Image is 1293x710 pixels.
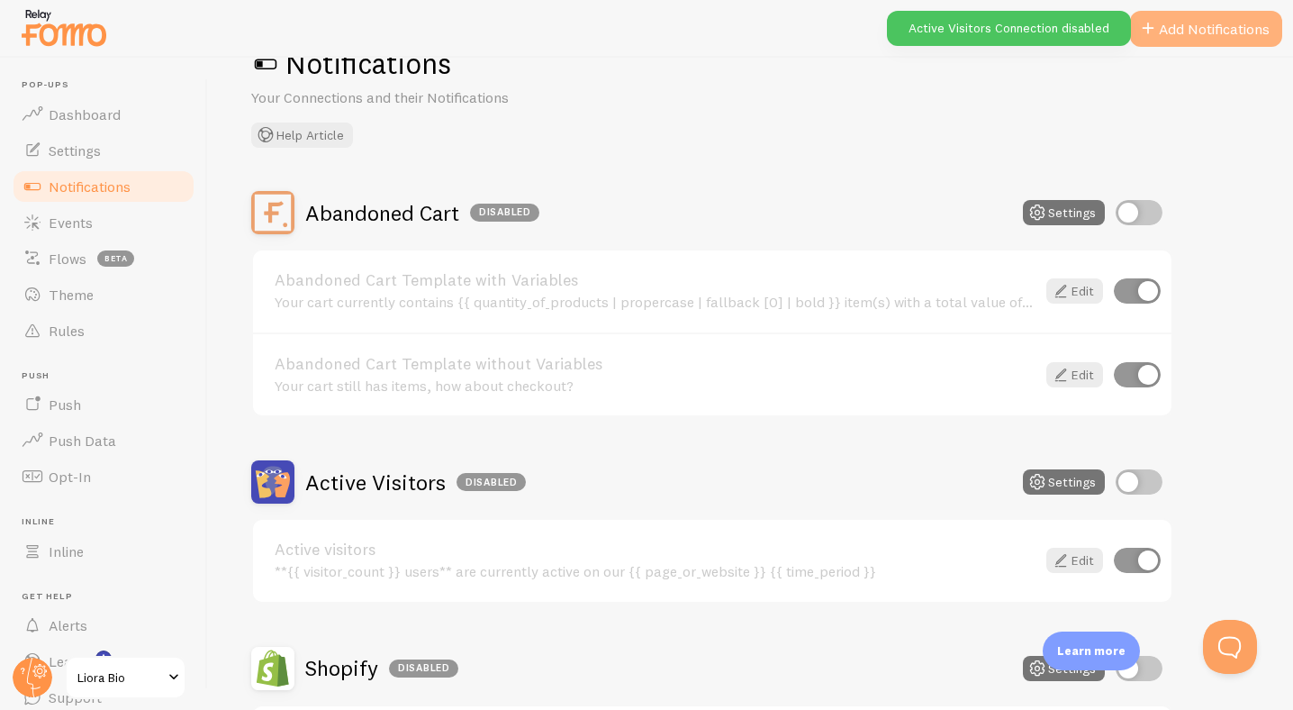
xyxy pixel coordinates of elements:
img: Abandoned Cart [251,191,294,234]
div: Active Visitors Connection disabled [887,11,1131,46]
span: Opt-In [49,468,91,486]
span: Settings [49,141,101,159]
div: Your cart still has items, how about checkout? [275,378,1035,394]
a: Edit [1046,278,1103,304]
span: Events [49,214,93,232]
a: Events [11,205,196,241]
a: Opt-In [11,459,196,495]
span: Dashboard [49,105,121,123]
span: Push [22,370,196,382]
a: Dashboard [11,96,196,132]
img: Active Visitors [251,460,294,504]
a: Active visitors [275,542,1035,558]
a: Liora Bio [65,656,186,699]
span: Push [49,396,81,414]
a: Theme [11,277,196,313]
div: Your cart currently contains {{ quantity_of_products | propercase | fallback [0] | bold }} item(s... [275,294,1035,310]
a: Alerts [11,607,196,643]
h2: Active Visitors [305,469,526,496]
div: **{{ visitor_count }} users** are currently active on our {{ page_or_website }} {{ time_period }} [275,563,1035,579]
span: Liora Bio [77,667,163,688]
span: beta [97,250,134,267]
div: Disabled [470,204,539,222]
img: fomo-relay-logo-orange.svg [19,5,109,50]
p: Learn more [1057,642,1126,660]
button: Settings [1023,200,1105,225]
div: Learn more [1043,632,1140,670]
span: Push Data [49,432,116,450]
span: Inline [49,542,84,560]
button: Settings [1023,469,1105,495]
span: Theme [49,286,94,304]
a: Learn [11,643,196,679]
a: Notifications [11,168,196,205]
a: Edit [1046,548,1103,573]
span: Flows [49,250,86,268]
a: Abandoned Cart Template with Variables [275,272,1035,288]
h1: Notifications [251,45,1250,82]
a: Inline [11,533,196,569]
span: Learn [49,652,86,670]
button: Settings [1023,656,1105,681]
a: Settings [11,132,196,168]
span: Rules [49,322,85,340]
svg: <p>Watch New Feature Tutorials!</p> [95,651,112,667]
span: Get Help [22,591,196,603]
a: Edit [1046,362,1103,387]
button: Help Article [251,123,353,148]
a: Push Data [11,423,196,459]
div: Disabled [389,660,458,678]
img: Shopify [251,647,294,690]
p: Your Connections and their Notifications [251,87,683,108]
h2: Shopify [305,654,458,682]
a: Abandoned Cart Template without Variables [275,356,1035,372]
a: Rules [11,313,196,349]
span: Inline [22,516,196,528]
span: Pop-ups [22,79,196,91]
a: Flows beta [11,241,196,277]
span: Alerts [49,616,87,634]
div: Disabled [457,473,526,491]
span: Notifications [49,177,131,196]
h2: Abandoned Cart [305,199,539,227]
iframe: Help Scout Beacon - Open [1203,620,1257,674]
a: Push [11,387,196,423]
